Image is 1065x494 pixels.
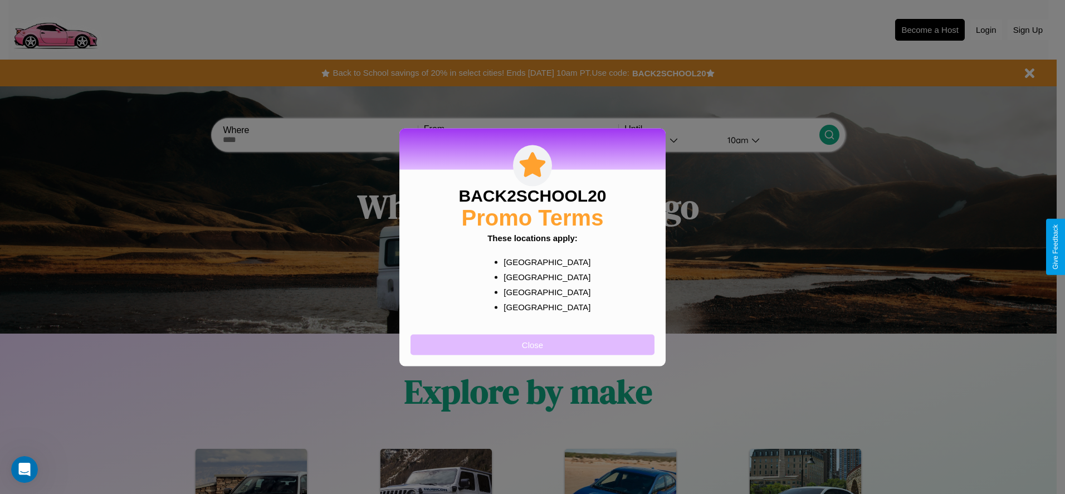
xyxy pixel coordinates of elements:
h2: Promo Terms [462,205,604,230]
p: [GEOGRAPHIC_DATA] [504,269,583,284]
p: [GEOGRAPHIC_DATA] [504,299,583,314]
b: These locations apply: [487,233,578,242]
p: [GEOGRAPHIC_DATA] [504,254,583,269]
iframe: Intercom live chat [11,456,38,483]
button: Close [411,334,654,355]
p: [GEOGRAPHIC_DATA] [504,284,583,299]
div: Give Feedback [1052,224,1059,270]
h3: BACK2SCHOOL20 [458,186,606,205]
